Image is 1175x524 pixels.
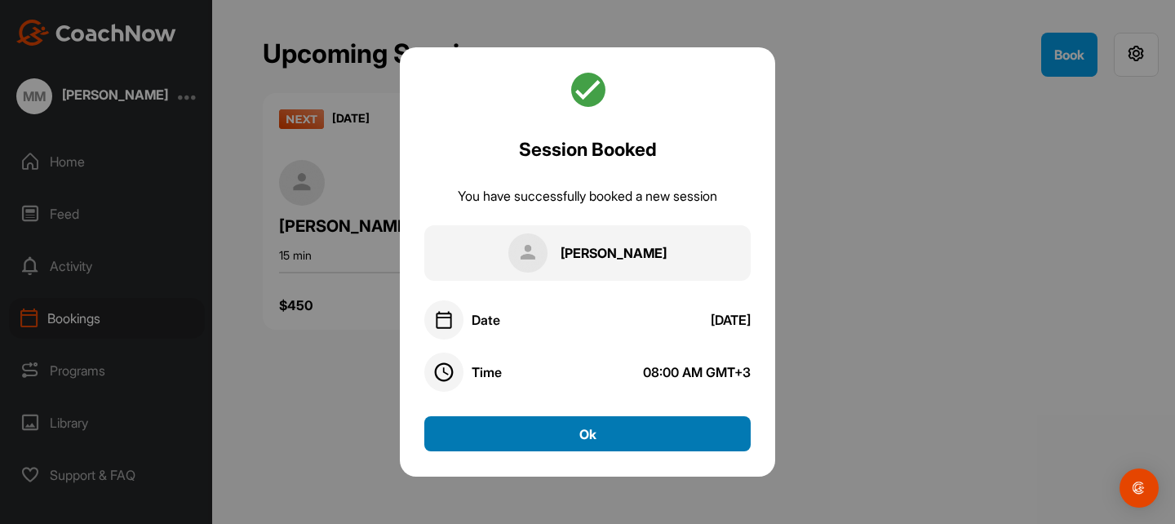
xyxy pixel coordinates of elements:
[472,364,502,380] div: Time
[519,135,657,163] h2: Session Booked
[424,416,751,451] button: Ok
[561,244,667,263] div: [PERSON_NAME]
[434,310,454,330] img: date
[711,312,751,328] div: [DATE]
[643,364,751,380] div: 08:00 AM GMT+3
[472,312,500,328] div: Date
[1120,468,1159,508] div: Open Intercom Messenger
[458,187,717,206] div: You have successfully booked a new session
[508,233,548,273] img: square_default-ef6cabf814de5a2bf16c804365e32c732080f9872bdf737d349900a9daf73cf9.png
[434,362,454,382] img: time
